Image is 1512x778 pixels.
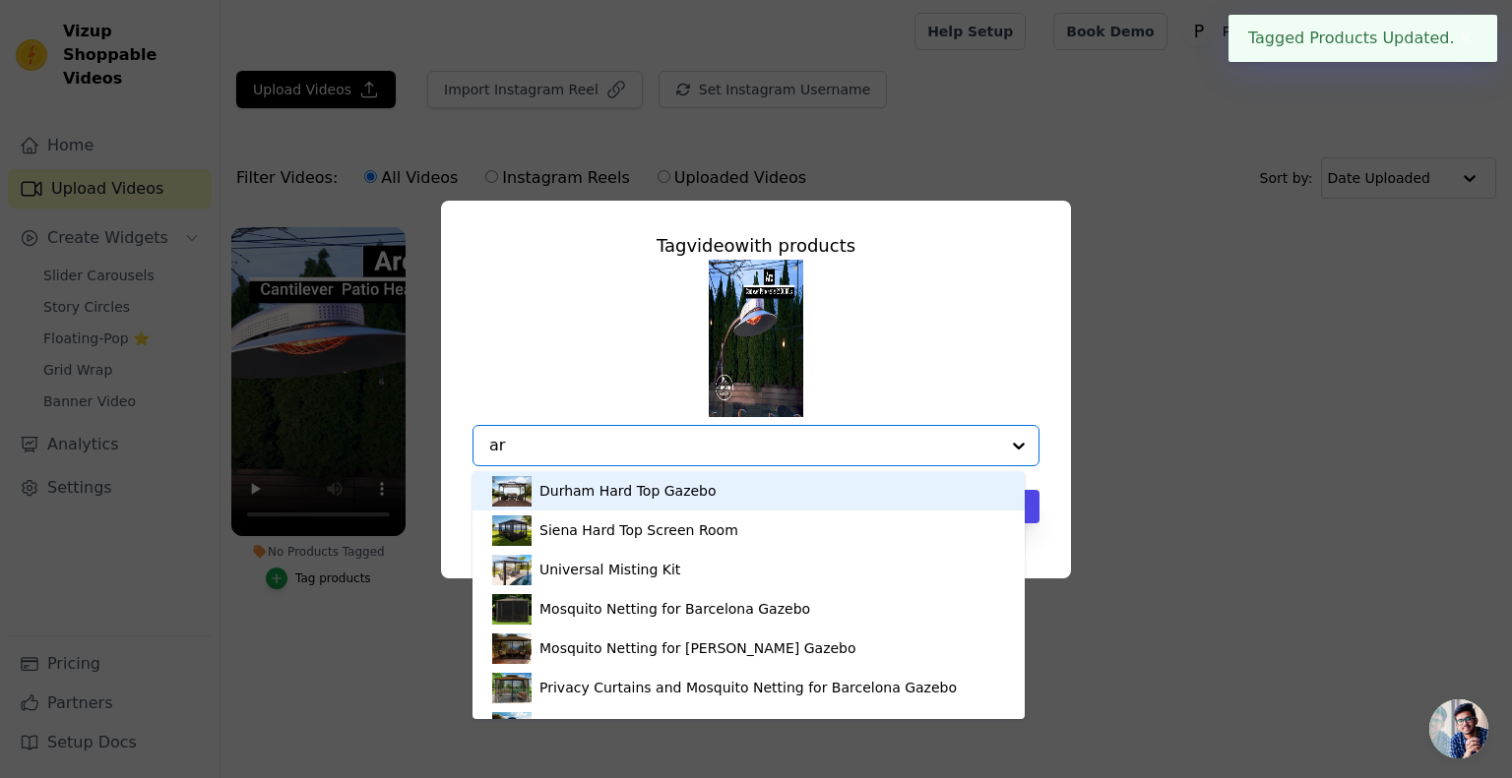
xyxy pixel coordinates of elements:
a: Open chat [1429,699,1488,758]
div: Durham Hard Top Gazebo [539,481,717,501]
img: product thumbnail [492,471,532,510]
button: Close [1455,27,1478,50]
img: product thumbnail [492,628,532,668]
img: product thumbnail [492,550,532,589]
div: Privacy Curtains and Mosquito Netting for Barcelona Gazebo [539,678,957,697]
img: product thumbnail [492,510,532,550]
img: product thumbnail [492,668,532,707]
input: Search by product title or paste product URL [489,436,999,454]
div: Universal Misting Kit [539,560,680,579]
img: product thumbnail [492,707,532,747]
div: Tag video with products [472,232,1039,260]
div: Siena Hard Top Screen Room [539,520,738,540]
img: tn-0c2beb35b4b4438391e8e68c73c70772.png [709,260,803,417]
img: product thumbnail [492,589,532,628]
div: Privacy Curtains and Mosquito Netting for [PERSON_NAME] Gazebo [539,717,1002,737]
div: Mosquito Netting for [PERSON_NAME] Gazebo [539,638,856,658]
div: Tagged Products Updated. [1228,15,1497,62]
div: Mosquito Netting for Barcelona Gazebo [539,599,810,619]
